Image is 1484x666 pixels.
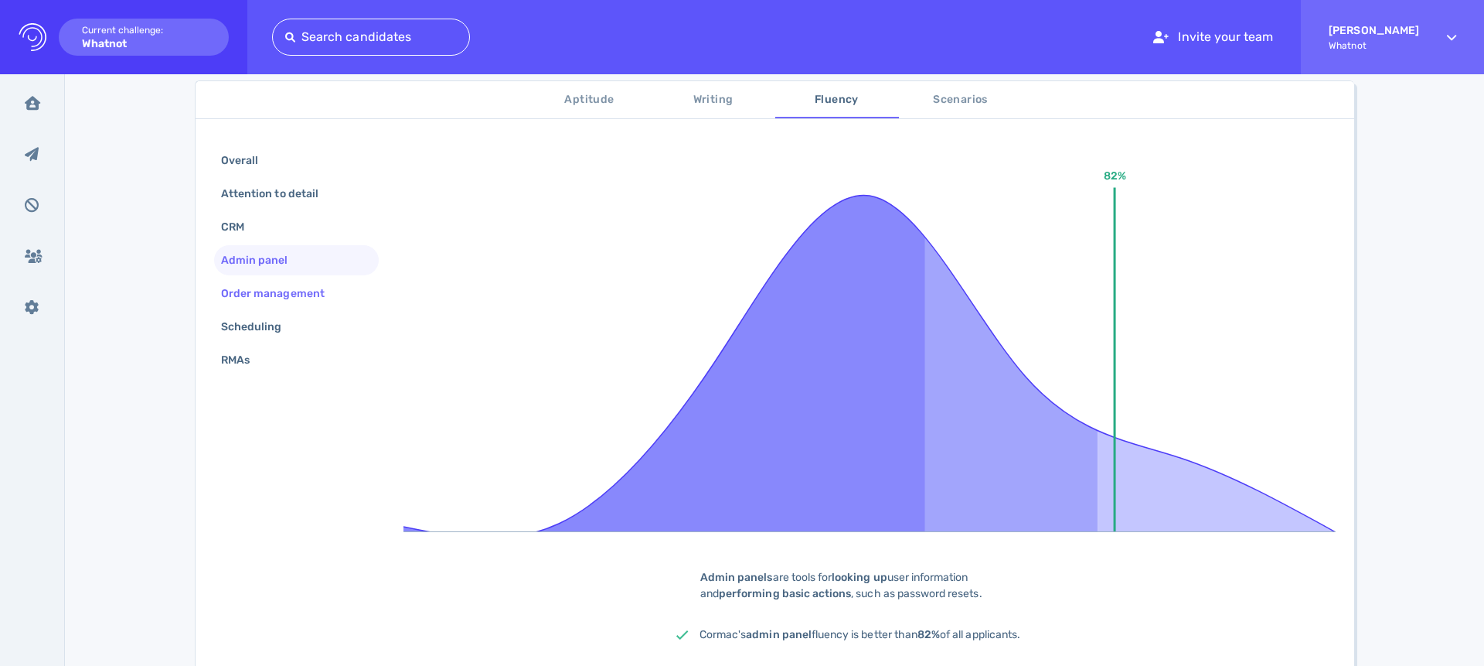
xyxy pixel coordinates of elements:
[218,149,277,172] div: Overall
[832,571,887,584] b: looking up
[676,569,1063,602] div: are tools for user information and , such as password resets.
[785,91,890,110] span: Fluency
[537,91,642,110] span: Aptitude
[1329,40,1419,51] span: Whatnot
[908,91,1013,110] span: Scenarios
[218,282,343,305] div: Order management
[1329,24,1419,37] strong: [PERSON_NAME]
[661,91,766,110] span: Writing
[917,628,940,641] b: 82%
[746,628,812,641] b: admin panel
[700,571,773,584] b: Admin panels
[218,183,337,205] div: Attention to detail
[218,216,263,238] div: CRM
[1103,169,1125,183] text: 82%
[218,349,268,371] div: RMAs
[719,587,851,600] b: performing basic actions
[218,316,301,338] div: Scheduling
[218,249,307,272] div: Admin panel
[699,628,1020,641] span: Cormac's fluency is better than of all applicants.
